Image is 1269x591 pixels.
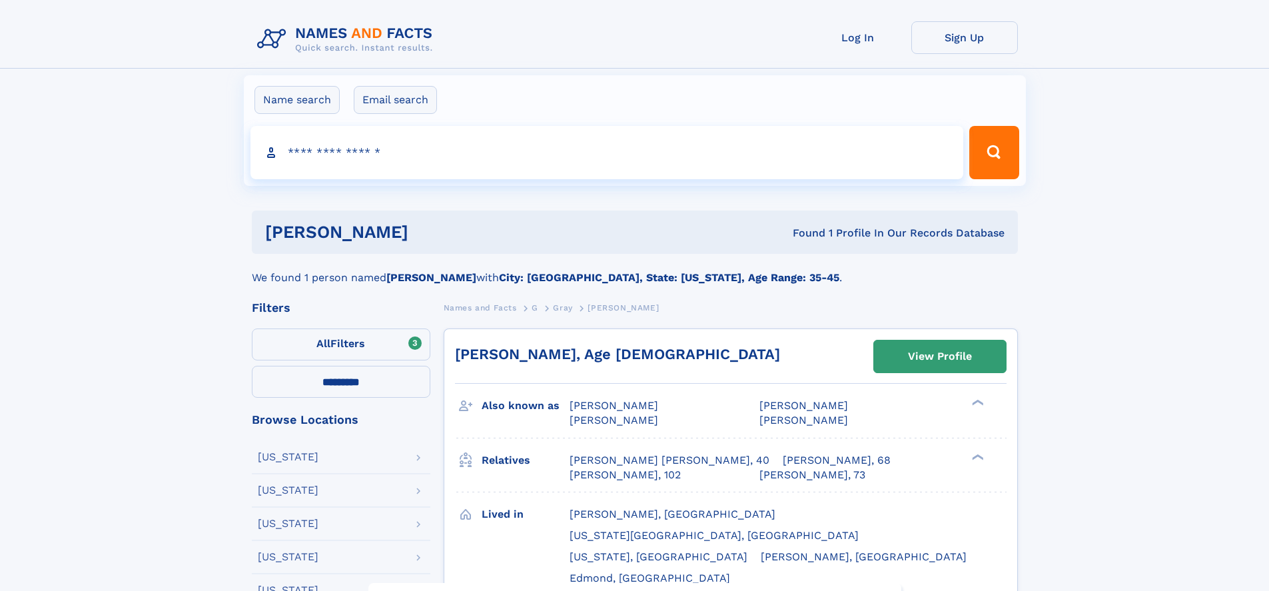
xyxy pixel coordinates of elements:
a: [PERSON_NAME] [PERSON_NAME], 40 [570,453,769,468]
div: ❯ [969,398,985,407]
b: [PERSON_NAME] [386,271,476,284]
h3: Lived in [482,503,570,526]
a: [PERSON_NAME], 73 [759,468,865,482]
a: View Profile [874,340,1006,372]
label: Filters [252,328,430,360]
span: [PERSON_NAME] [570,414,658,426]
span: [US_STATE], [GEOGRAPHIC_DATA] [570,550,747,563]
label: Name search [254,86,340,114]
div: [US_STATE] [258,452,318,462]
a: Names and Facts [444,299,517,316]
div: Browse Locations [252,414,430,426]
a: [PERSON_NAME], 102 [570,468,681,482]
div: ❯ [969,452,985,461]
span: Gray [553,303,572,312]
div: View Profile [908,341,972,372]
span: [PERSON_NAME], [GEOGRAPHIC_DATA] [761,550,967,563]
span: [PERSON_NAME] [759,414,848,426]
div: [US_STATE] [258,485,318,496]
input: search input [250,126,964,179]
span: Edmond, [GEOGRAPHIC_DATA] [570,572,730,584]
span: [PERSON_NAME] [570,399,658,412]
a: [PERSON_NAME], 68 [783,453,891,468]
div: [US_STATE] [258,552,318,562]
a: Sign Up [911,21,1018,54]
div: Filters [252,302,430,314]
span: [PERSON_NAME], [GEOGRAPHIC_DATA] [570,508,775,520]
a: G [532,299,538,316]
span: [PERSON_NAME] [759,399,848,412]
button: Search Button [969,126,1019,179]
a: [PERSON_NAME], Age [DEMOGRAPHIC_DATA] [455,346,780,362]
a: Gray [553,299,572,316]
img: Logo Names and Facts [252,21,444,57]
h1: [PERSON_NAME] [265,224,601,241]
label: Email search [354,86,437,114]
h3: Relatives [482,449,570,472]
div: [US_STATE] [258,518,318,529]
h3: Also known as [482,394,570,417]
b: City: [GEOGRAPHIC_DATA], State: [US_STATE], Age Range: 35-45 [499,271,839,284]
a: Log In [805,21,911,54]
span: [US_STATE][GEOGRAPHIC_DATA], [GEOGRAPHIC_DATA] [570,529,859,542]
div: We found 1 person named with . [252,254,1018,286]
span: G [532,303,538,312]
span: [PERSON_NAME] [588,303,659,312]
span: All [316,337,330,350]
div: Found 1 Profile In Our Records Database [600,226,1005,241]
